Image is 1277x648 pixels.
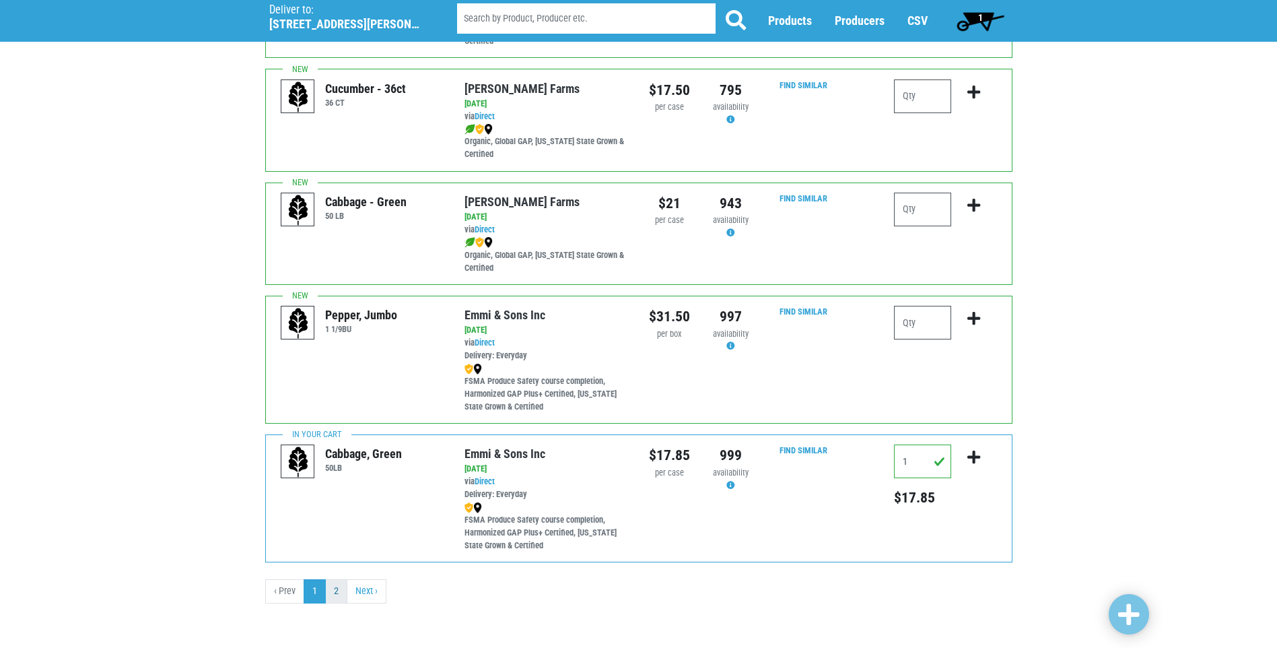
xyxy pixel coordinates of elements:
[281,80,315,114] img: placeholder-variety-43d6402dacf2d531de610a020419775a.svg
[710,193,751,214] div: 943
[464,98,628,110] div: [DATE]
[907,14,928,28] a: CSV
[780,306,827,317] a: Find Similar
[464,488,628,501] div: Delivery: Everyday
[473,503,482,513] img: map_marker-0e94453035b3232a4d21701695807de9.png
[649,214,690,227] div: per case
[265,579,1012,604] nav: pager
[475,476,495,486] a: Direct
[484,237,493,248] img: map_marker-0e94453035b3232a4d21701695807de9.png
[475,337,495,348] a: Direct
[464,350,628,362] div: Delivery: Everyday
[464,501,628,552] div: FSMA Produce Safety course completion, Harmonized GAP Plus+ Certified, [US_STATE] State Grown & C...
[325,79,406,98] div: Cucumber - 36ct
[464,324,628,337] div: [DATE]
[835,14,885,28] a: Producers
[464,211,628,224] div: [DATE]
[649,101,690,114] div: per case
[649,467,690,480] div: per case
[713,102,749,112] span: availability
[464,237,475,248] img: leaf-e5c59151409436ccce96b2ca1b28e03c.png
[473,364,482,375] img: map_marker-0e94453035b3232a4d21701695807de9.png
[710,79,751,101] div: 795
[713,467,749,478] span: availability
[325,211,407,221] h6: 50 LB
[464,124,475,135] img: leaf-e5c59151409436ccce96b2ca1b28e03c.png
[269,3,423,17] p: Deliver to:
[780,445,827,455] a: Find Similar
[649,328,690,341] div: per box
[484,124,493,135] img: map_marker-0e94453035b3232a4d21701695807de9.png
[457,4,716,34] input: Search by Product, Producer etc.
[894,306,951,339] input: Qty
[475,111,495,121] a: Direct
[464,82,580,96] a: [PERSON_NAME] Farms
[894,445,951,478] input: Qty
[464,308,545,322] a: Emmi & Sons Inc
[281,193,315,227] img: placeholder-variety-43d6402dacf2d531de610a020419775a.svg
[464,123,628,162] div: Organic, Global GAP, [US_STATE] State Grown & Certified
[649,306,690,327] div: $31.50
[304,579,326,604] a: 1
[325,579,347,604] a: 2
[464,364,473,375] img: safety-e55c860ca8c00a9c171001a62a92dabd.png
[281,445,315,479] img: placeholder-variety-43d6402dacf2d531de610a020419775a.svg
[710,445,751,466] div: 999
[325,193,407,211] div: Cabbage - Green
[325,98,406,108] h6: 36 CT
[780,80,827,90] a: Find Similar
[347,579,386,604] a: next
[325,445,402,463] div: Cabbage, Green
[475,124,484,135] img: safety-e55c860ca8c00a9c171001a62a92dabd.png
[464,337,628,362] div: via
[713,329,749,339] span: availability
[464,463,628,476] div: [DATE]
[281,306,315,340] img: placeholder-variety-43d6402dacf2d531de610a020419775a.svg
[649,445,690,466] div: $17.85
[325,306,397,324] div: Pepper, Jumbo
[464,362,628,414] div: FSMA Produce Safety course completion, Harmonized GAP Plus+ Certified, [US_STATE] State Grown & C...
[464,503,473,513] img: safety-e55c860ca8c00a9c171001a62a92dabd.png
[894,489,951,507] h5: $17.85
[464,447,545,461] a: Emmi & Sons Inc
[768,14,812,28] a: Products
[713,215,749,225] span: availability
[475,237,484,248] img: safety-e55c860ca8c00a9c171001a62a92dabd.png
[464,476,628,501] div: via
[464,195,580,209] a: [PERSON_NAME] Farms
[780,193,827,203] a: Find Similar
[325,463,402,473] h6: 50LB
[269,17,423,32] h5: [STREET_ADDRESS][PERSON_NAME]
[649,79,690,101] div: $17.50
[475,224,495,234] a: Direct
[894,193,951,226] input: Qty
[325,324,397,334] h6: 1 1/9BU
[951,7,1010,34] a: 1
[464,224,628,236] div: via
[649,193,690,214] div: $21
[710,306,751,327] div: 997
[978,12,983,23] span: 1
[894,79,951,113] input: Qty
[464,236,628,275] div: Organic, Global GAP, [US_STATE] State Grown & Certified
[464,110,628,123] div: via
